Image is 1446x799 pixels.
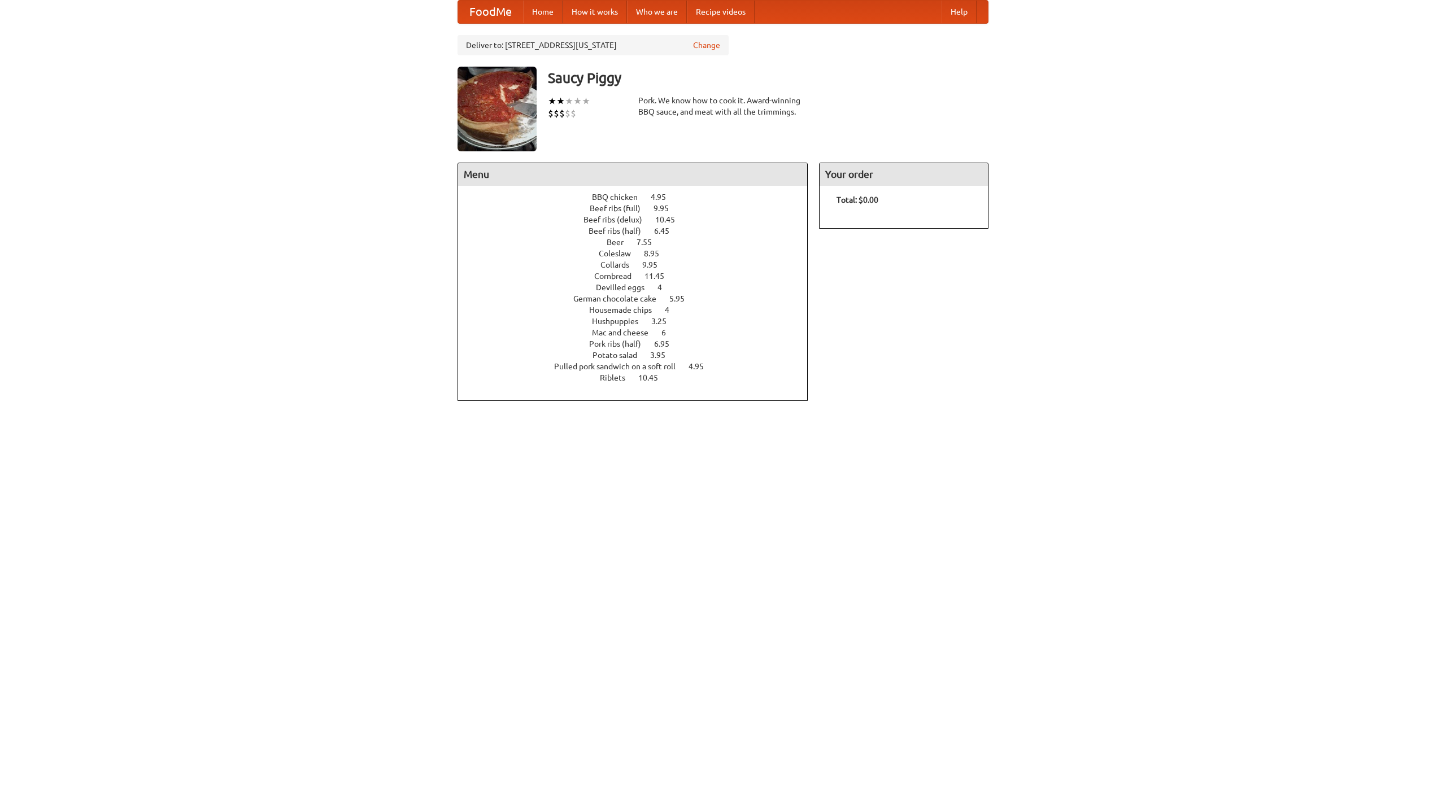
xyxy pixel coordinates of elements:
span: Cornbread [594,272,643,281]
span: Collards [600,260,641,269]
span: 6 [661,328,677,337]
span: BBQ chicken [592,193,649,202]
b: Total: $0.00 [837,195,878,204]
a: Cornbread 11.45 [594,272,685,281]
span: 6.95 [654,339,681,348]
li: ★ [582,95,590,107]
span: Mac and cheese [592,328,660,337]
a: Help [942,1,977,23]
span: 4.95 [651,193,677,202]
li: $ [554,107,559,120]
a: Recipe videos [687,1,755,23]
a: Riblets 10.45 [600,373,679,382]
a: Coleslaw 8.95 [599,249,680,258]
a: Potato salad 3.95 [593,351,686,360]
span: 3.95 [650,351,677,360]
a: Pork ribs (half) 6.95 [589,339,690,348]
a: Pulled pork sandwich on a soft roll 4.95 [554,362,725,371]
span: Pulled pork sandwich on a soft roll [554,362,687,371]
a: Who we are [627,1,687,23]
li: $ [559,107,565,120]
li: ★ [556,95,565,107]
span: Beer [607,238,635,247]
span: Riblets [600,373,637,382]
span: 4 [657,283,673,292]
a: Hushpuppies 3.25 [592,317,687,326]
a: FoodMe [458,1,523,23]
span: 9.95 [642,260,669,269]
a: Beef ribs (full) 9.95 [590,204,690,213]
a: Beef ribs (half) 6.45 [589,226,690,235]
a: BBQ chicken 4.95 [592,193,687,202]
a: Housemade chips 4 [589,305,690,315]
a: Mac and cheese 6 [592,328,687,337]
span: Coleslaw [599,249,642,258]
div: Pork. We know how to cook it. Award-winning BBQ sauce, and meat with all the trimmings. [638,95,808,117]
span: Beef ribs (delux) [583,215,654,224]
span: Housemade chips [589,305,663,315]
span: 11.45 [644,272,676,281]
span: 5.95 [669,294,696,303]
span: Potato salad [593,351,648,360]
span: 4 [665,305,681,315]
h4: Your order [820,163,988,186]
div: Deliver to: [STREET_ADDRESS][US_STATE] [458,35,729,55]
li: $ [570,107,576,120]
span: 7.55 [637,238,663,247]
span: 8.95 [644,249,670,258]
span: Pork ribs (half) [589,339,652,348]
li: ★ [565,95,573,107]
span: German chocolate cake [573,294,668,303]
h3: Saucy Piggy [548,67,988,89]
span: 3.25 [651,317,678,326]
li: ★ [548,95,556,107]
a: Home [523,1,563,23]
li: $ [548,107,554,120]
a: Change [693,40,720,51]
a: Devilled eggs 4 [596,283,683,292]
a: How it works [563,1,627,23]
span: Beef ribs (half) [589,226,652,235]
h4: Menu [458,163,807,186]
span: Devilled eggs [596,283,656,292]
span: Hushpuppies [592,317,650,326]
li: ★ [573,95,582,107]
span: 6.45 [654,226,681,235]
span: 4.95 [689,362,715,371]
img: angular.jpg [458,67,537,151]
span: 10.45 [655,215,686,224]
span: 10.45 [638,373,669,382]
span: Beef ribs (full) [590,204,652,213]
a: Beer 7.55 [607,238,673,247]
a: German chocolate cake 5.95 [573,294,705,303]
span: 9.95 [654,204,680,213]
a: Collards 9.95 [600,260,678,269]
li: $ [565,107,570,120]
a: Beef ribs (delux) 10.45 [583,215,696,224]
